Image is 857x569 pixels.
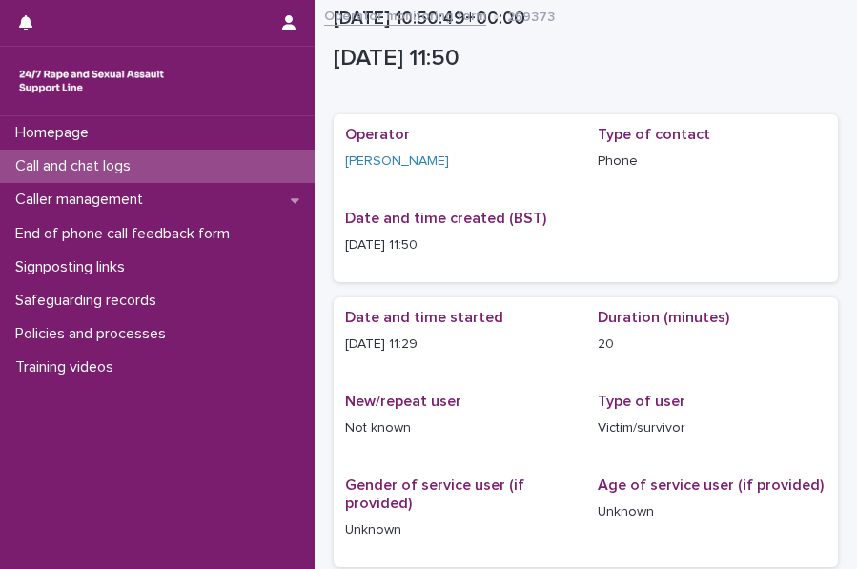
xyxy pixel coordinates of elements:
[598,335,827,355] p: 20
[345,211,546,226] span: Date and time created (BST)
[15,62,168,100] img: rhQMoQhaT3yELyF149Cw
[8,225,245,243] p: End of phone call feedback form
[345,394,461,409] span: New/repeat user
[507,5,555,26] p: 259373
[8,325,181,343] p: Policies and processes
[8,191,158,209] p: Caller management
[345,127,410,142] span: Operator
[598,310,729,325] span: Duration (minutes)
[345,520,575,540] p: Unknown
[324,4,486,26] a: Operator monitoring form
[598,152,827,172] p: Phone
[345,152,449,172] a: [PERSON_NAME]
[8,292,172,310] p: Safeguarding records
[8,258,140,276] p: Signposting links
[345,310,503,325] span: Date and time started
[598,502,827,522] p: Unknown
[598,418,827,438] p: Victim/survivor
[345,235,575,255] p: [DATE] 11:50
[8,358,129,376] p: Training videos
[8,124,104,142] p: Homepage
[345,418,575,438] p: Not known
[345,478,524,511] span: Gender of service user (if provided)
[598,127,710,142] span: Type of contact
[598,394,685,409] span: Type of user
[598,478,824,493] span: Age of service user (if provided)
[334,45,830,72] p: [DATE] 11:50
[345,335,575,355] p: [DATE] 11:29
[8,157,146,175] p: Call and chat logs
